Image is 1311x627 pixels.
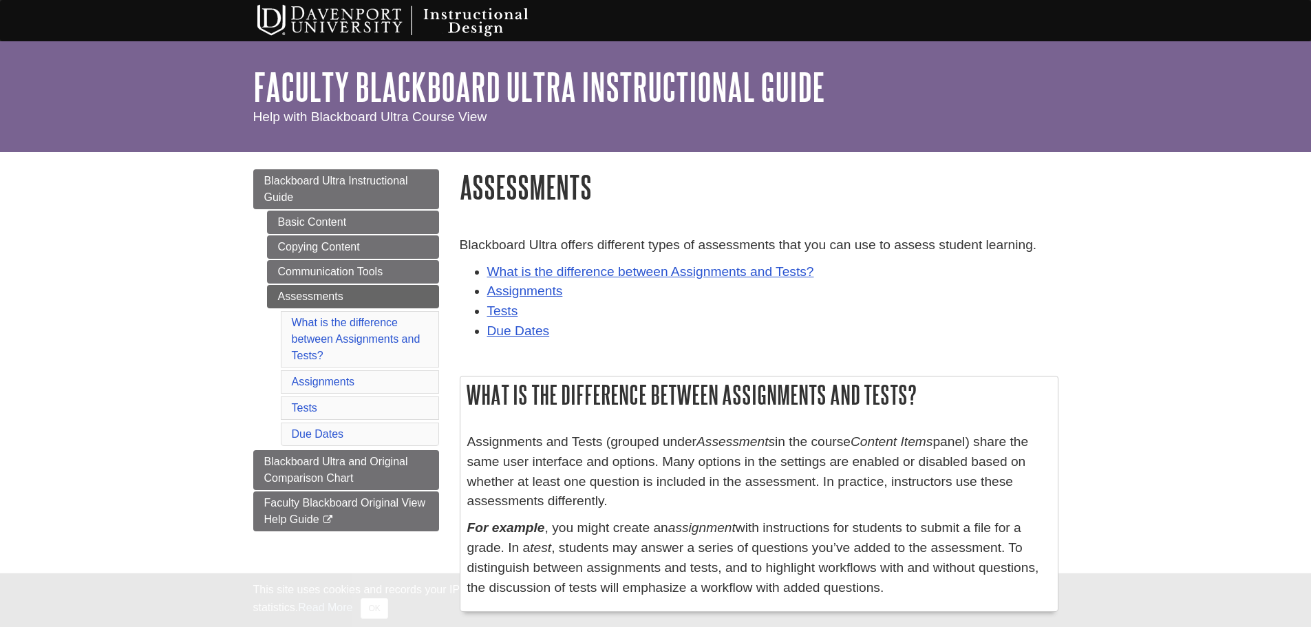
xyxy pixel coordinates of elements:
a: Assignments [292,376,355,387]
a: Faculty Blackboard Original View Help Guide [253,491,439,531]
span: Faculty Blackboard Original View Help Guide [264,497,425,525]
p: Assignments and Tests (grouped under in the course panel) share the same user interface and optio... [467,432,1051,511]
em: Assessments [696,434,775,449]
a: Tests [292,402,317,414]
div: Guide Page Menu [253,169,439,531]
a: Due Dates [292,428,344,440]
a: Communication Tools [267,260,439,284]
span: Help with Blackboard Ultra Course View [253,109,487,124]
div: This site uses cookies and records your IP address for usage statistics. Additionally, we use Goo... [253,582,1058,619]
a: What is the difference between Assignments and Tests? [487,264,814,279]
a: What is the difference between Assignments and Tests? [292,317,420,361]
p: , you might create an with instructions for students to submit a file for a grade. In a , student... [467,518,1051,597]
a: Blackboard Ultra and Original Comparison Chart [253,450,439,490]
span: Blackboard Ultra and Original Comparison Chart [264,456,408,484]
h2: What is the difference between Assignments and Tests? [460,376,1058,413]
span: Blackboard Ultra Instructional Guide [264,175,408,203]
em: Content Items [851,434,932,449]
h1: Assessments [460,169,1058,204]
a: Read More [298,602,352,613]
a: Faculty Blackboard Ultra Instructional Guide [253,65,825,108]
img: Davenport University Instructional Design [246,3,577,38]
a: Copying Content [267,235,439,259]
i: This link opens in a new window [322,516,334,524]
p: Blackboard Ultra offers different types of assessments that you can use to assess student learning. [460,235,1058,255]
em: assignment [668,520,736,535]
a: Basic Content [267,211,439,234]
a: Assessments [267,285,439,308]
a: Tests [487,304,518,318]
em: test [530,540,551,555]
a: Blackboard Ultra Instructional Guide [253,169,439,209]
a: Assignments [487,284,563,298]
a: Due Dates [487,323,550,338]
strong: For example [467,520,545,535]
button: Close [361,598,387,619]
